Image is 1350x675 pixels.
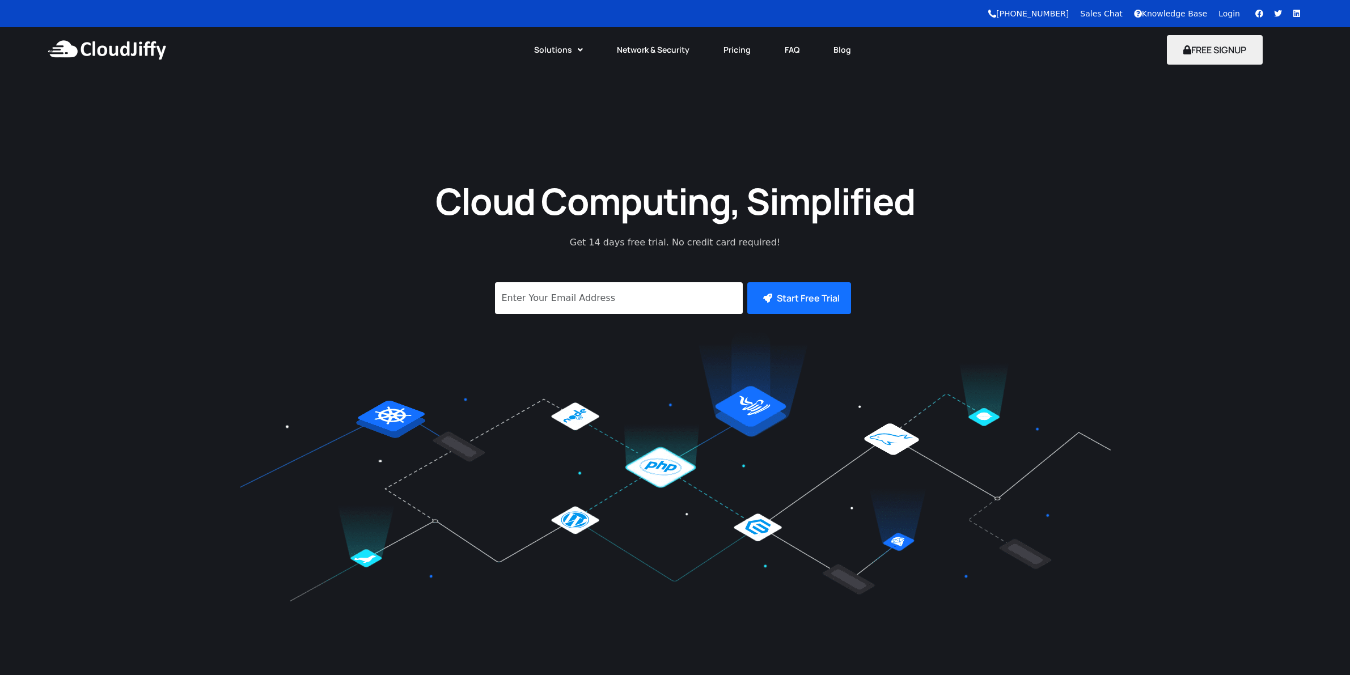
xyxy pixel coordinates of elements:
[1218,9,1240,18] a: Login
[1167,44,1263,56] a: FREE SIGNUP
[747,282,851,314] button: Start Free Trial
[517,37,600,62] a: Solutions
[495,282,743,314] input: Enter Your Email Address
[1080,9,1122,18] a: Sales Chat
[600,37,706,62] a: Network & Security
[816,37,868,62] a: Blog
[1134,9,1208,18] a: Knowledge Base
[1167,35,1263,65] button: FREE SIGNUP
[420,177,930,224] h1: Cloud Computing, Simplified
[768,37,816,62] a: FAQ
[706,37,768,62] a: Pricing
[988,9,1069,18] a: [PHONE_NUMBER]
[519,236,831,249] p: Get 14 days free trial. No credit card required!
